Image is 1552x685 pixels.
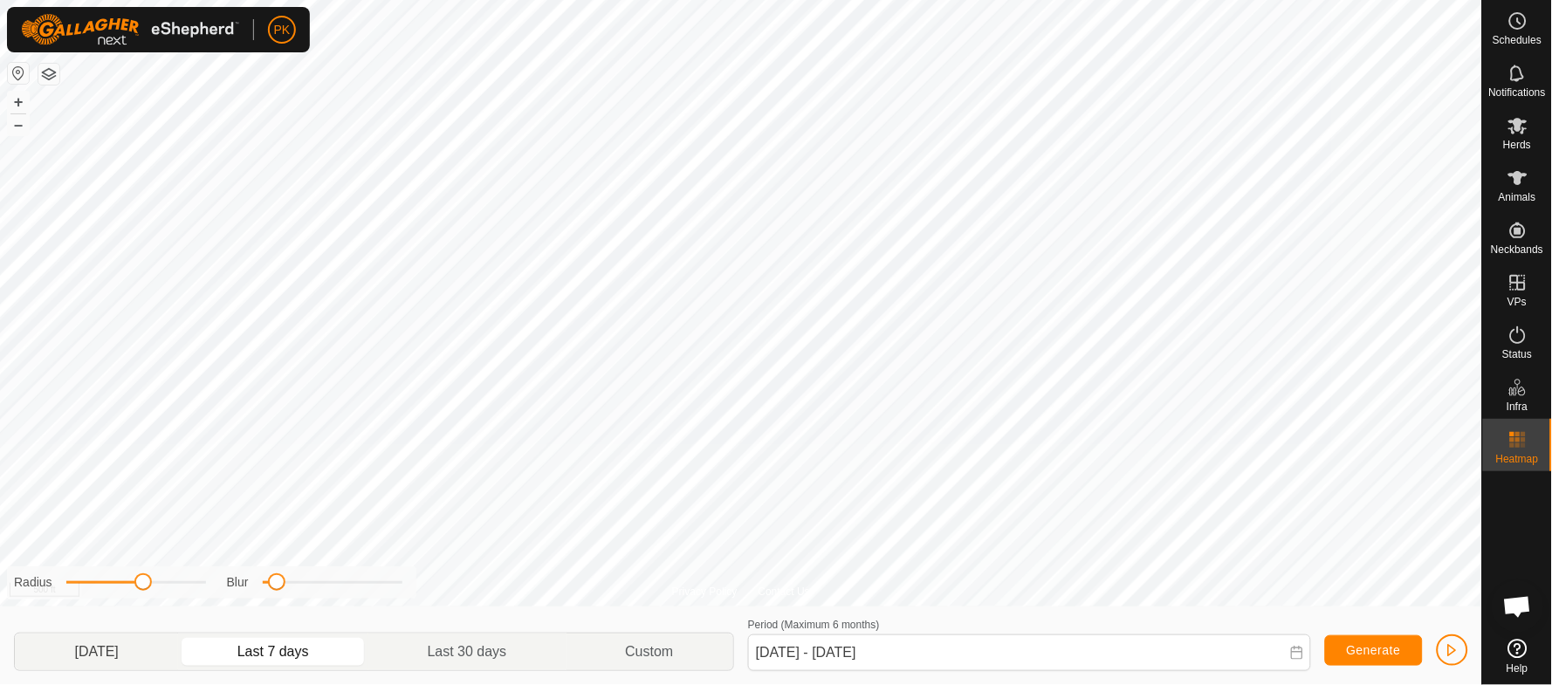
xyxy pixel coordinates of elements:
a: Contact Us [759,584,810,599]
span: Status [1502,349,1532,360]
button: Generate [1325,635,1423,666]
span: PK [274,21,291,39]
a: Help [1483,632,1552,681]
span: Notifications [1489,87,1546,98]
span: Last 30 days [428,641,507,662]
span: [DATE] [74,641,118,662]
button: Reset Map [8,63,29,84]
img: Gallagher Logo [21,14,239,45]
span: Help [1507,663,1528,674]
button: Map Layers [38,64,59,85]
span: Animals [1499,192,1536,202]
span: VPs [1507,297,1527,307]
span: Generate [1347,643,1401,657]
a: Privacy Policy [672,584,738,599]
span: Custom [625,641,673,662]
span: Herds [1503,140,1531,150]
label: Blur [227,573,249,592]
label: Radius [14,573,52,592]
label: Period (Maximum 6 months) [748,619,880,631]
span: Heatmap [1496,454,1539,464]
span: Infra [1507,401,1528,412]
button: + [8,92,29,113]
button: – [8,114,29,135]
span: Last 7 days [237,641,309,662]
div: Open chat [1492,580,1544,633]
span: Schedules [1493,35,1542,45]
span: Neckbands [1491,244,1543,255]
